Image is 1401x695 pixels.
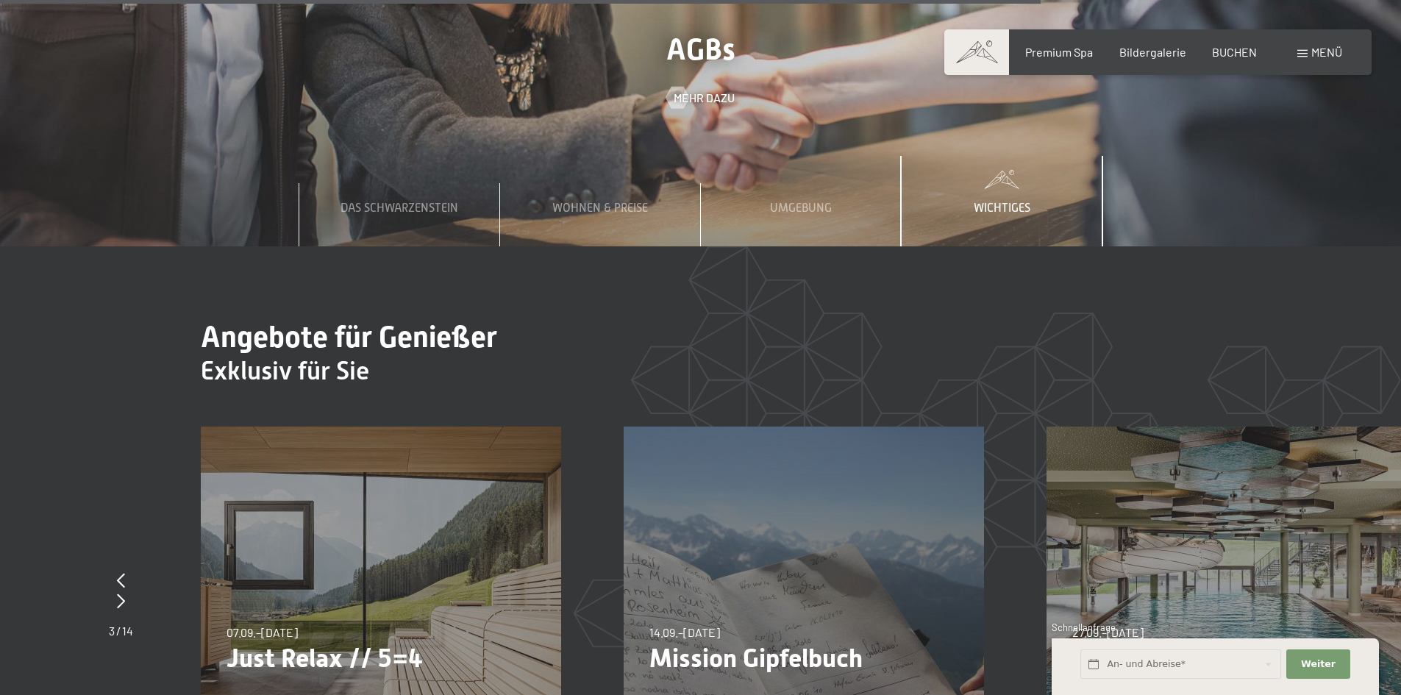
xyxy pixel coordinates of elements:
[1286,649,1350,680] button: Weiter
[1025,45,1093,59] a: Premium Spa
[770,202,832,215] span: Umgebung
[1311,45,1342,59] span: Menü
[116,624,121,638] span: /
[201,320,497,354] span: Angebote für Genießer
[227,625,298,639] span: 07.09.–[DATE]
[552,202,648,215] span: Wohnen & Preise
[649,643,958,674] p: Mission Gipfelbuch
[1212,45,1257,59] a: BUCHEN
[666,90,735,106] a: Mehr dazu
[122,624,133,638] span: 14
[666,32,735,67] span: AGBs
[649,625,720,639] span: 14.09.–[DATE]
[1301,657,1336,671] span: Weiter
[227,643,535,674] p: Just Relax // 5=4
[974,202,1030,215] span: Wichtiges
[1119,45,1186,59] a: Bildergalerie
[201,356,369,385] span: Exklusiv für Sie
[109,624,115,638] span: 3
[1052,621,1116,633] span: Schnellanfrage
[341,202,458,215] span: Das Schwarzenstein
[674,90,735,106] span: Mehr dazu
